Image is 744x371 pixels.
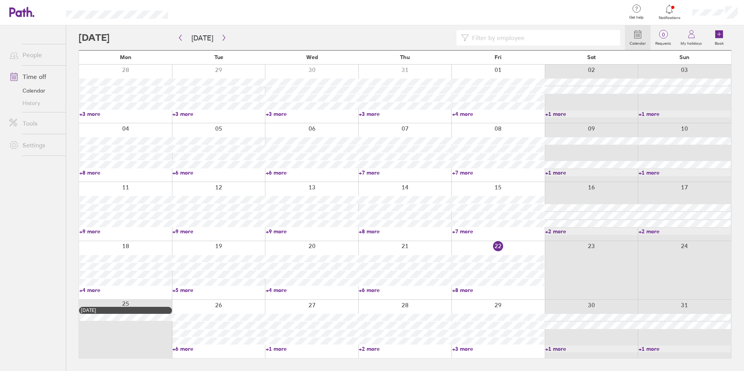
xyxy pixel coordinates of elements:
[172,228,265,235] a: +9 more
[495,54,502,60] span: Fri
[3,137,66,153] a: Settings
[676,39,707,46] label: My holidays
[3,47,66,63] a: People
[266,228,358,235] a: +9 more
[624,15,649,20] span: Get help
[172,345,265,352] a: +6 more
[651,31,676,38] span: 0
[545,345,637,352] a: +1 more
[81,308,170,313] div: [DATE]
[3,84,66,97] a: Calendar
[651,39,676,46] label: Requests
[452,345,544,352] a: +3 more
[185,31,219,44] button: [DATE]
[587,54,596,60] span: Sat
[657,4,682,20] a: Notifications
[359,345,451,352] a: +2 more
[676,25,707,50] a: My holidays
[639,345,731,352] a: +1 more
[452,287,544,294] a: +8 more
[306,54,318,60] span: Wed
[400,54,410,60] span: Thu
[3,69,66,84] a: Time off
[79,287,172,294] a: +4 more
[3,97,66,109] a: History
[359,110,451,117] a: +3 more
[625,25,651,50] a: Calendar
[545,169,637,176] a: +1 more
[120,54,132,60] span: Mon
[359,169,451,176] a: +7 more
[545,228,637,235] a: +2 more
[359,228,451,235] a: +8 more
[469,30,616,45] input: Filter by employee
[214,54,223,60] span: Tue
[359,287,451,294] a: +6 more
[657,16,682,20] span: Notifications
[172,110,265,117] a: +3 more
[707,25,732,50] a: Book
[266,287,358,294] a: +4 more
[266,110,358,117] a: +3 more
[3,115,66,131] a: Tools
[266,169,358,176] a: +6 more
[639,169,731,176] a: +1 more
[639,110,731,117] a: +1 more
[452,110,544,117] a: +4 more
[79,110,172,117] a: +3 more
[545,110,637,117] a: +1 more
[452,228,544,235] a: +7 more
[679,54,690,60] span: Sun
[266,345,358,352] a: +1 more
[79,169,172,176] a: +8 more
[172,169,265,176] a: +6 more
[452,169,544,176] a: +7 more
[79,228,172,235] a: +9 more
[639,228,731,235] a: +2 more
[651,25,676,50] a: 0Requests
[172,287,265,294] a: +5 more
[710,39,728,46] label: Book
[625,39,651,46] label: Calendar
